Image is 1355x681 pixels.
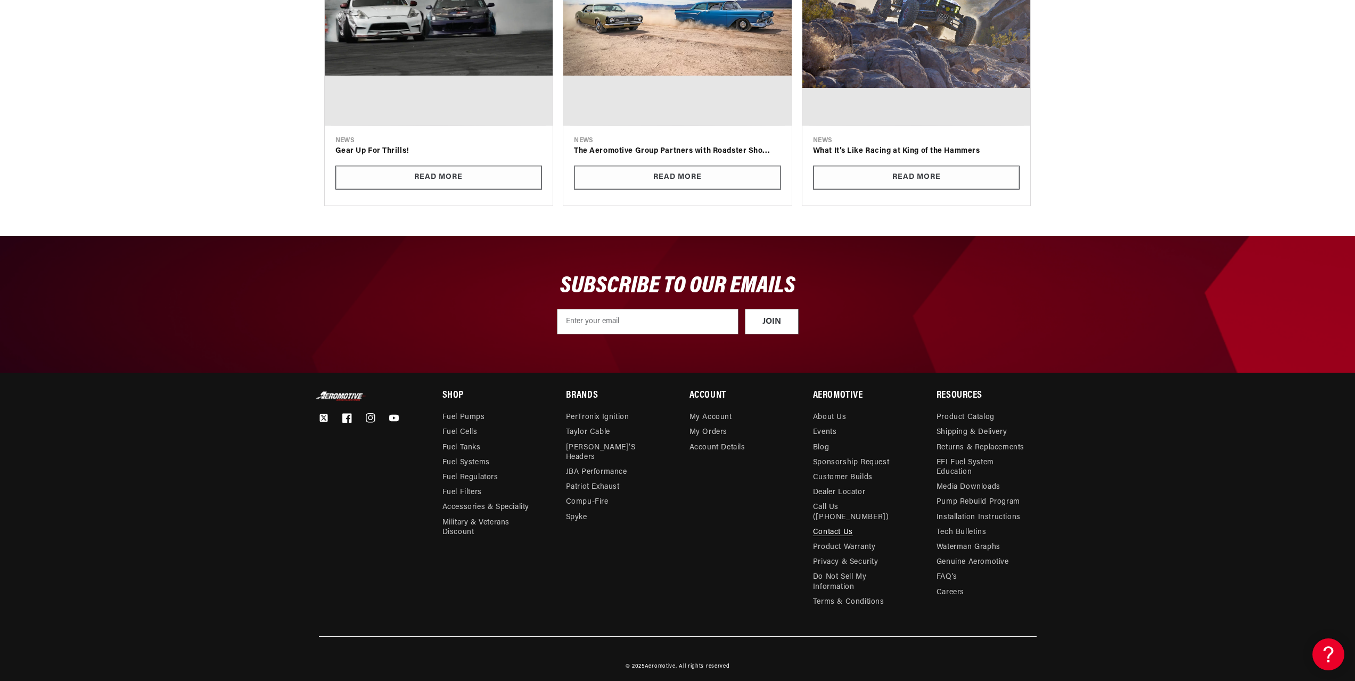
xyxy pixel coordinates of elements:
a: Events [813,425,837,440]
a: My Account [689,413,732,425]
a: Product Catalog [937,413,995,425]
a: EFI Fuel System Education [937,455,1028,480]
a: Fuel Cells [442,425,478,440]
a: Read More [574,166,781,190]
a: Read More [813,166,1020,190]
div: news [335,136,543,145]
a: Spyke [566,510,587,525]
a: Blog [813,440,829,455]
a: Military & Veterans Discount [442,515,542,540]
input: Enter your email [557,309,738,334]
img: Aeromotive [315,391,368,401]
div: news [813,136,1020,145]
span: SUBSCRIBE TO OUR EMAILS [560,274,795,298]
a: Careers [937,585,964,600]
a: Pump Rebuild Program [937,495,1020,510]
a: Sponsorship Request [813,455,889,470]
a: Waterman Graphs [937,540,1000,555]
a: Fuel Tanks [442,440,481,455]
a: Fuel Filters [442,485,482,500]
a: Privacy & Security [813,555,878,570]
a: About Us [813,413,847,425]
a: Genuine Aeromotive [937,555,1009,570]
a: Product Warranty [813,540,876,555]
a: Call Us ([PHONE_NUMBER]) [813,500,905,524]
a: Read More [335,166,543,190]
a: Tech Bulletins [937,525,986,540]
a: Fuel Pumps [442,413,485,425]
a: Shipping & Delivery [937,425,1007,440]
a: Returns & Replacements [937,440,1024,455]
a: Customer Builds [813,470,873,485]
small: © 2025 . [626,663,677,669]
a: Contact Us [813,525,853,540]
a: Do Not Sell My Information [813,570,905,594]
a: Dealer Locator [813,485,865,500]
a: JBA Performance [566,465,627,480]
a: Installation Instructions [937,510,1021,525]
a: Fuel Systems [442,455,490,470]
a: Fuel Regulators [442,470,498,485]
a: [PERSON_NAME]’s Headers [566,440,658,465]
a: Media Downloads [937,480,1000,495]
a: FAQ’s [937,570,957,585]
a: Account Details [689,440,745,455]
div: news [574,136,781,145]
a: Taylor Cable [566,425,610,440]
a: My Orders [689,425,727,440]
button: JOIN [745,309,799,334]
a: Accessories & Speciality [442,500,529,515]
a: Compu-Fire [566,495,609,510]
a: Patriot Exhaust [566,480,620,495]
a: Aeromotive [645,663,676,669]
a: PerTronix Ignition [566,413,629,425]
small: All rights reserved [679,663,729,669]
a: Terms & Conditions [813,595,884,610]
